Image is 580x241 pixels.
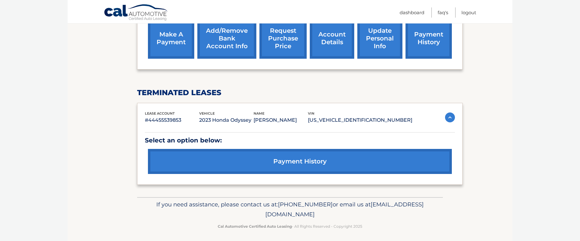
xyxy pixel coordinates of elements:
p: 2023 Honda Odyssey [199,116,254,125]
span: [PHONE_NUMBER] [278,201,333,208]
a: account details [310,18,354,59]
strong: Cal Automotive Certified Auto Leasing [218,224,292,229]
span: lease account [145,111,175,116]
a: FAQ's [438,7,448,18]
p: Select an option below: [145,135,455,146]
a: update personal info [357,18,402,59]
p: [US_VEHICLE_IDENTIFICATION_NUMBER] [308,116,412,125]
a: Dashboard [400,7,424,18]
a: Logout [461,7,476,18]
a: request purchase price [259,18,307,59]
span: name [254,111,264,116]
p: - All Rights Reserved - Copyright 2025 [141,223,439,230]
h2: terminated leases [137,88,463,97]
img: accordion-active.svg [445,112,455,122]
p: [PERSON_NAME] [254,116,308,125]
a: Cal Automotive [104,4,169,22]
a: make a payment [148,18,194,59]
p: If you need assistance, please contact us at: or email us at [141,200,439,219]
a: Add/Remove bank account info [197,18,256,59]
span: vin [308,111,314,116]
a: payment history [148,149,452,174]
span: vehicle [199,111,215,116]
p: #44455539853 [145,116,199,125]
a: payment history [406,18,452,59]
